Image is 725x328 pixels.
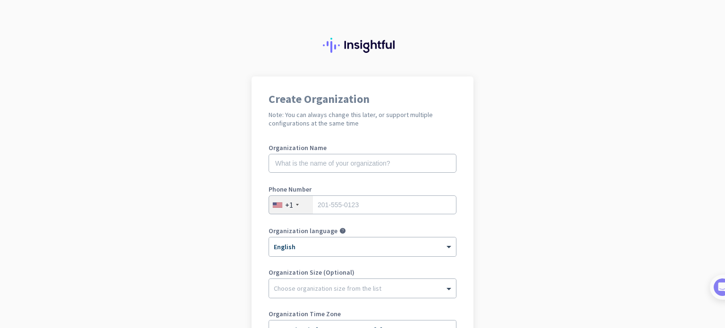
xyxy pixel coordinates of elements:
[269,93,456,105] h1: Create Organization
[339,227,346,234] i: help
[269,311,456,317] label: Organization Time Zone
[269,227,337,234] label: Organization language
[269,186,456,193] label: Phone Number
[269,144,456,151] label: Organization Name
[269,110,456,127] h2: Note: You can always change this later, or support multiple configurations at the same time
[269,195,456,214] input: 201-555-0123
[285,200,293,210] div: +1
[269,269,456,276] label: Organization Size (Optional)
[269,154,456,173] input: What is the name of your organization?
[323,38,402,53] img: Insightful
